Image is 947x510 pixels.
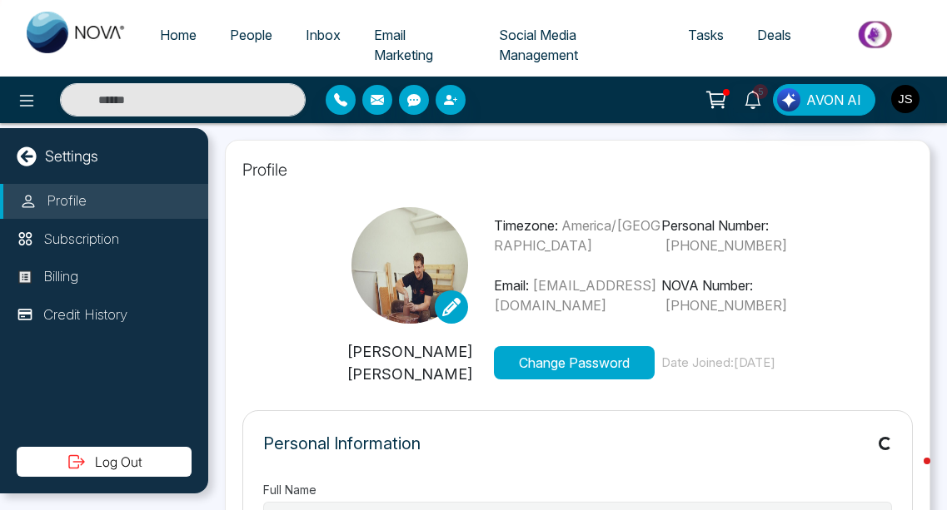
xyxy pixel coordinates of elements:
span: Inbox [306,27,341,43]
span: 5 [753,84,768,99]
p: Credit History [43,305,127,326]
span: Email Marketing [374,27,433,63]
p: Profile [47,191,87,212]
img: Lead Flow [777,88,800,111]
p: Settings [45,145,98,167]
span: America/[GEOGRAPHIC_DATA] [494,217,660,254]
span: Social Media Management [499,27,578,63]
p: Email: [494,275,662,315]
img: User Avatar [891,85,920,113]
a: 5 [733,84,773,113]
img: Nova CRM Logo [27,12,127,53]
span: Home [160,27,197,43]
a: Inbox [289,19,357,51]
span: Deals [757,27,791,43]
a: Tasks [671,19,740,51]
p: Profile [242,157,913,182]
span: [PHONE_NUMBER] [665,237,787,254]
button: Log Out [17,447,192,477]
a: Home [143,19,213,51]
img: A84539A1-4C89-4D22-99AB-CED381CD15B6.jpeg [351,207,468,324]
span: People [230,27,272,43]
button: Change Password [494,346,655,379]
p: Date Joined: [DATE] [661,354,830,373]
p: Personal Number: [661,215,830,255]
a: Deals [740,19,808,51]
p: Billing [43,266,78,288]
span: [PHONE_NUMBER] [665,297,787,314]
p: NOVA Number: [661,275,830,315]
p: Subscription [43,229,119,250]
img: Market-place.gif [816,16,937,53]
a: Social Media Management [482,19,671,71]
iframe: Intercom live chat [890,453,930,493]
span: [EMAIL_ADDRESS][DOMAIN_NAME] [494,277,656,314]
p: Personal Information [263,431,421,456]
a: People [213,19,289,51]
a: Email Marketing [357,19,482,71]
label: Full Name [263,481,892,498]
button: AVON AI [773,84,875,116]
span: Tasks [688,27,724,43]
p: [PERSON_NAME] [PERSON_NAME] [326,340,494,385]
span: AVON AI [806,90,861,110]
p: Timezone: [494,215,662,255]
